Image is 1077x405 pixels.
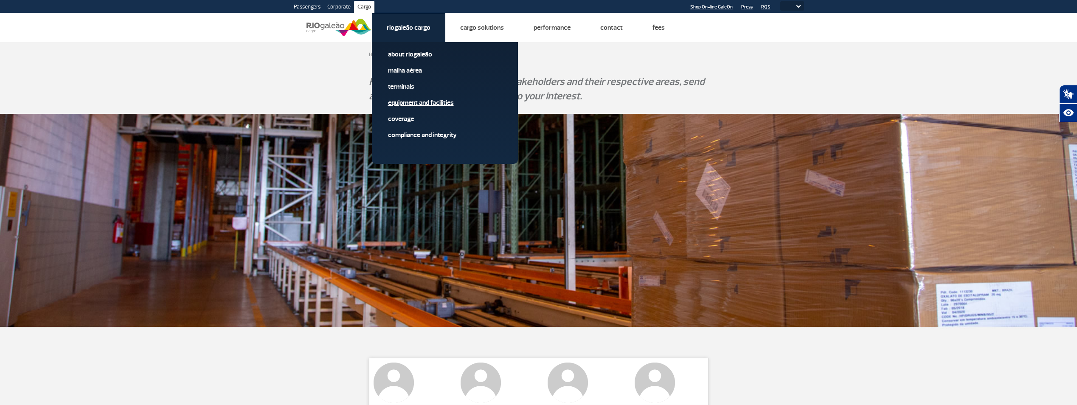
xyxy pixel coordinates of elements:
div: Plugin de acessibilidade da Hand Talk. [1059,85,1077,122]
a: About RIOgaleão [388,50,502,59]
a: Press [741,4,753,10]
a: Riogaleão Cargo [387,23,430,32]
a: Equipment and Facilities [388,98,502,107]
a: RQS [761,4,770,10]
a: Cargo Solutions [460,23,504,32]
a: Malha Aérea [388,66,502,75]
a: Shop On-line GaleOn [690,4,733,10]
a: Fees [652,23,665,32]
img: sem-foto-avatar.png [635,363,675,403]
p: For direct contact with the main stakeholders and their respective areas, send an e-mail or place... [369,74,709,103]
img: sem-foto-avatar.png [548,363,588,403]
a: Contact [600,23,623,32]
a: Corporate [324,1,354,14]
button: Abrir recursos assistivos. [1059,104,1077,122]
a: Terminals [388,82,502,91]
img: sem-foto-avatar.png [374,363,414,403]
a: Passengers [290,1,324,14]
button: Abrir tradutor de língua de sinais. [1059,85,1077,104]
a: Compliance and Integrity [388,130,502,140]
a: Coverage [388,114,502,124]
img: sem-foto-avatar.png [461,363,501,403]
a: Home Page [369,51,393,58]
a: Cargo [354,1,374,14]
a: Performance [534,23,571,32]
